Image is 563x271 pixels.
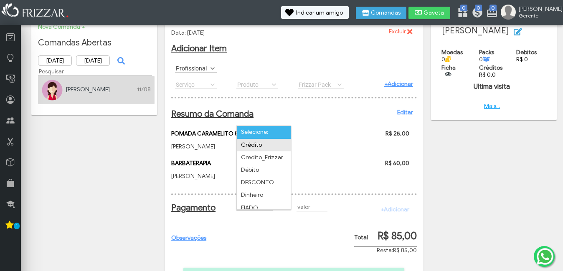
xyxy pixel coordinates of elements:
li: Débito [237,164,291,176]
button: ui-button [441,71,454,78]
img: whatsapp.png [535,246,555,266]
span: Comandas [371,10,401,16]
span: Debitos [516,49,537,56]
span: 0 [479,56,490,63]
span: ui-button [120,55,121,67]
li: FIADO [237,202,291,214]
a: +Adicionar [384,80,413,88]
span: R$ 25,00 [385,130,409,137]
span: 0 [489,5,497,11]
span: Excluir [389,25,406,38]
span: Total [354,234,368,241]
a: 0 [472,7,480,20]
button: ui-button [114,55,127,67]
span: BARBATERAPIA [171,160,211,167]
li: Selecione: [237,126,291,138]
h2: Comandas Abertas [38,38,150,48]
a: R$ 0 [516,56,528,63]
span: Gerente [519,13,556,19]
h2: [PERSON_NAME] [438,25,550,38]
a: Mais... [484,103,500,110]
h2: Adicionar Item [171,43,417,54]
li: Dinheiro [237,189,291,201]
a: [PERSON_NAME] Gerente [501,5,559,21]
span: Indicar um amigo [296,10,343,16]
label: Profissional [175,64,209,72]
span: 0 [460,5,467,11]
a: Editar [397,109,413,116]
button: Indicar um amigo [281,6,349,19]
h2: Pagamento [171,203,208,213]
span: Moedas [441,49,463,56]
h4: Ultima visita [438,83,546,91]
a: 0 [457,7,465,20]
input: valor [297,203,327,211]
button: Comandas [356,7,406,19]
li: Credito_Frizzar [237,151,291,164]
a: [PERSON_NAME] [66,86,110,93]
h2: Resumo da Comanda [171,109,413,119]
a: R$ 0.0 [479,71,496,78]
button: Gaveta [408,7,450,19]
span: 0 [475,5,482,11]
input: Data Final [76,55,110,66]
p: [PERSON_NAME] [171,143,308,150]
a: 0 [486,7,495,20]
li: Crédito [237,139,291,151]
input: Pesquisar [38,67,152,76]
span: R$ 85,00 [378,230,417,242]
p: Data: [DATE] [171,29,417,36]
a: Observações [171,234,206,241]
span: Créditos [479,64,502,71]
li: DESCONTO [237,176,291,189]
p: [PERSON_NAME] [171,173,308,180]
span: 11/08 [137,86,151,93]
span: Gaveta [424,10,444,16]
span: 1 [14,223,20,229]
div: Resta: [354,247,417,254]
span: POMADA CARAMELITO 80GR [171,130,250,137]
button: Editar [509,25,545,38]
span: R$ 60,00 [385,160,409,167]
a: Nova Comanda + [38,23,85,30]
span: R$ 85,00 [393,247,417,254]
span: [PERSON_NAME] [519,5,556,13]
span: 0 [441,56,451,63]
span: Packs [479,49,494,56]
span: Editar [524,25,540,38]
span: Ficha [441,64,456,71]
button: Excluir [383,25,416,38]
